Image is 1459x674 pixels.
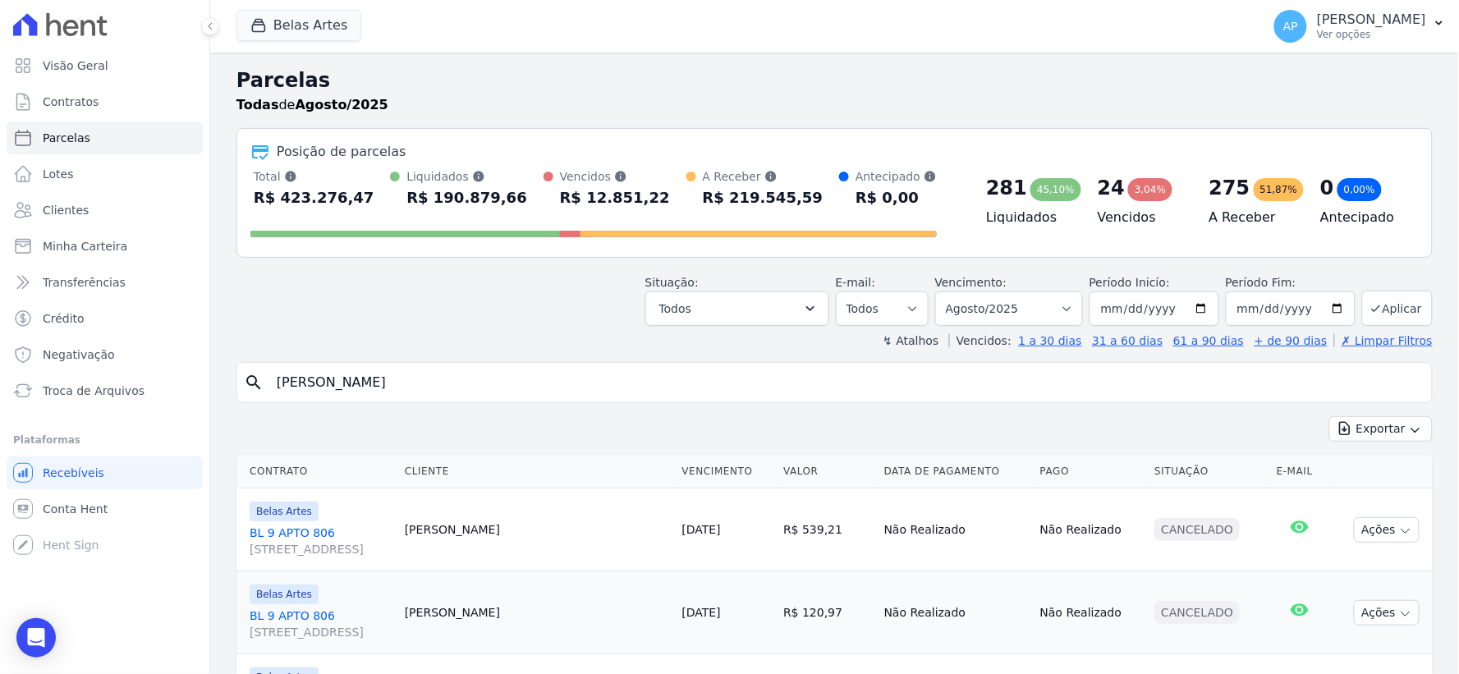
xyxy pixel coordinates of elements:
a: ✗ Limpar Filtros [1334,334,1433,347]
span: Conta Hent [43,501,108,517]
th: E-mail [1270,455,1330,488]
div: Total [254,168,374,185]
span: Contratos [43,94,99,110]
span: Crédito [43,310,85,327]
td: [PERSON_NAME] [398,488,676,571]
span: Clientes [43,202,89,218]
a: Visão Geral [7,49,203,82]
h4: Antecipado [1320,208,1406,227]
span: Recebíveis [43,465,104,481]
a: BL 9 APTO 806[STREET_ADDRESS] [250,608,392,640]
h4: Liquidados [986,208,1071,227]
label: ↯ Atalhos [883,334,938,347]
label: Período Fim: [1226,274,1356,291]
a: BL 9 APTO 806[STREET_ADDRESS] [250,525,392,557]
span: AP [1283,21,1298,32]
strong: Agosto/2025 [296,97,388,112]
div: R$ 190.879,66 [406,185,527,211]
div: 0,00% [1337,178,1382,201]
span: [STREET_ADDRESS] [250,624,392,640]
th: Cliente [398,455,676,488]
div: Antecipado [856,168,937,185]
label: Vencimento: [935,276,1007,289]
a: Crédito [7,302,203,335]
a: [DATE] [681,606,720,619]
i: search [244,373,264,392]
a: 61 a 90 dias [1173,334,1244,347]
span: Visão Geral [43,57,108,74]
div: Cancelado [1154,601,1240,624]
span: Parcelas [43,130,90,146]
label: Situação: [645,276,699,289]
span: Troca de Arquivos [43,383,145,399]
button: Aplicar [1362,291,1433,326]
a: Contratos [7,85,203,118]
a: Lotes [7,158,203,190]
p: [PERSON_NAME] [1317,11,1426,28]
th: Data de Pagamento [878,455,1034,488]
div: 51,87% [1254,178,1305,201]
h4: A Receber [1209,208,1295,227]
label: Período Inicío: [1090,276,1170,289]
td: Não Realizado [878,571,1034,654]
div: 45,10% [1030,178,1081,201]
th: Pago [1034,455,1149,488]
a: Troca de Arquivos [7,374,203,407]
td: [PERSON_NAME] [398,571,676,654]
div: R$ 12.851,22 [560,185,670,211]
a: Minha Carteira [7,230,203,263]
h2: Parcelas [236,66,1433,95]
div: R$ 423.276,47 [254,185,374,211]
button: Ações [1354,517,1420,543]
p: de [236,95,388,115]
a: Parcelas [7,122,203,154]
div: Vencidos [560,168,670,185]
button: AP [PERSON_NAME] Ver opções [1261,3,1459,49]
div: 3,04% [1128,178,1172,201]
p: Ver opções [1317,28,1426,41]
a: + de 90 dias [1255,334,1328,347]
button: Ações [1354,600,1420,626]
strong: Todas [236,97,279,112]
a: Negativação [7,338,203,371]
div: 275 [1209,175,1250,201]
label: Vencidos: [949,334,1012,347]
a: Transferências [7,266,203,299]
span: [STREET_ADDRESS] [250,541,392,557]
div: R$ 219.545,59 [703,185,824,211]
div: R$ 0,00 [856,185,937,211]
span: Negativação [43,346,115,363]
div: Liquidados [406,168,527,185]
span: Transferências [43,274,126,291]
th: Vencimento [675,455,777,488]
button: Todos [645,291,829,326]
span: Minha Carteira [43,238,127,254]
span: Todos [659,299,691,319]
td: R$ 539,21 [777,488,878,571]
div: Open Intercom Messenger [16,618,56,658]
a: Conta Hent [7,493,203,525]
div: 0 [1320,175,1334,201]
td: R$ 120,97 [777,571,878,654]
div: Plataformas [13,430,196,450]
div: Posição de parcelas [277,142,406,162]
input: Buscar por nome do lote ou do cliente [267,366,1425,399]
a: Clientes [7,194,203,227]
div: A Receber [703,168,824,185]
td: Não Realizado [878,488,1034,571]
a: 1 a 30 dias [1019,334,1082,347]
a: Recebíveis [7,456,203,489]
label: E-mail: [836,276,876,289]
span: Belas Artes [250,502,319,521]
td: Não Realizado [1034,488,1149,571]
span: Lotes [43,166,74,182]
h4: Vencidos [1098,208,1183,227]
th: Valor [777,455,878,488]
div: 281 [986,175,1027,201]
span: Belas Artes [250,585,319,604]
th: Situação [1148,455,1270,488]
td: Não Realizado [1034,571,1149,654]
a: 31 a 60 dias [1092,334,1163,347]
button: Exportar [1329,416,1433,442]
a: [DATE] [681,523,720,536]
